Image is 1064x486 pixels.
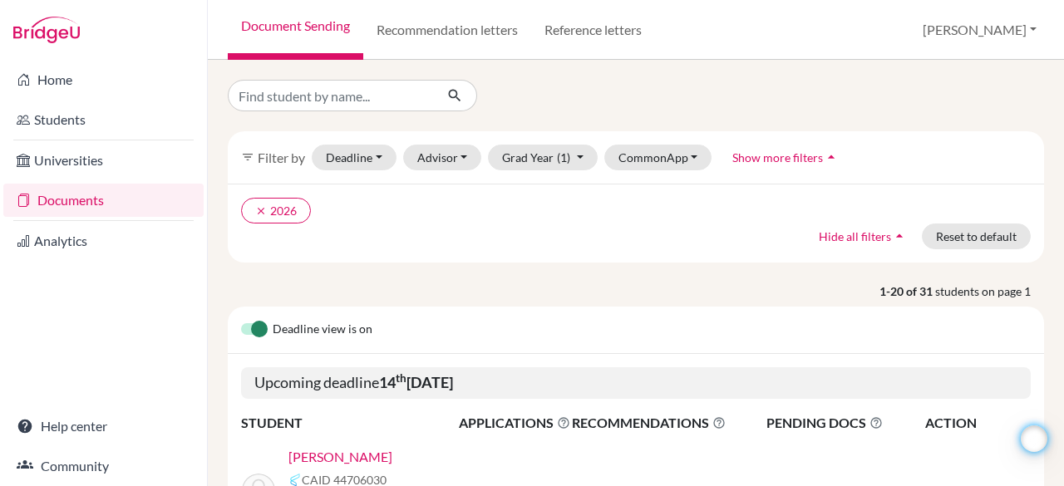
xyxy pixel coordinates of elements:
a: Documents [3,184,204,217]
a: Universities [3,144,204,177]
button: CommonApp [604,145,712,170]
a: Analytics [3,224,204,258]
span: Hide all filters [819,229,891,243]
a: Home [3,63,204,96]
i: clear [255,205,267,217]
button: clear2026 [241,198,311,223]
a: Students [3,103,204,136]
span: Deadline view is on [273,320,372,340]
img: Bridge-U [13,17,80,43]
button: Deadline [312,145,397,170]
a: Community [3,449,204,483]
strong: 1-20 of 31 [879,282,935,300]
span: students on page 1 [935,282,1044,300]
a: Help center [3,410,204,443]
button: Reset to default [922,223,1031,249]
sup: th [396,371,406,385]
i: arrow_drop_up [891,228,908,244]
button: Advisor [403,145,482,170]
th: STUDENT [241,412,458,434]
button: [PERSON_NAME] [915,14,1044,46]
input: Find student by name... [228,80,434,111]
button: Grad Year(1) [488,145,598,170]
i: arrow_drop_up [823,149,840,165]
span: Show more filters [732,150,823,164]
i: filter_list [241,150,254,164]
th: ACTION [924,412,1031,434]
a: [PERSON_NAME] [288,447,392,467]
b: 14 [DATE] [379,373,453,391]
span: RECOMMENDATIONS [572,413,726,433]
h5: Upcoming deadline [241,367,1031,399]
span: Filter by [258,150,305,165]
span: PENDING DOCS [766,413,924,433]
span: APPLICATIONS [459,413,570,433]
button: Show more filtersarrow_drop_up [718,145,854,170]
span: (1) [557,150,570,164]
button: Hide all filtersarrow_drop_up [805,223,922,249]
